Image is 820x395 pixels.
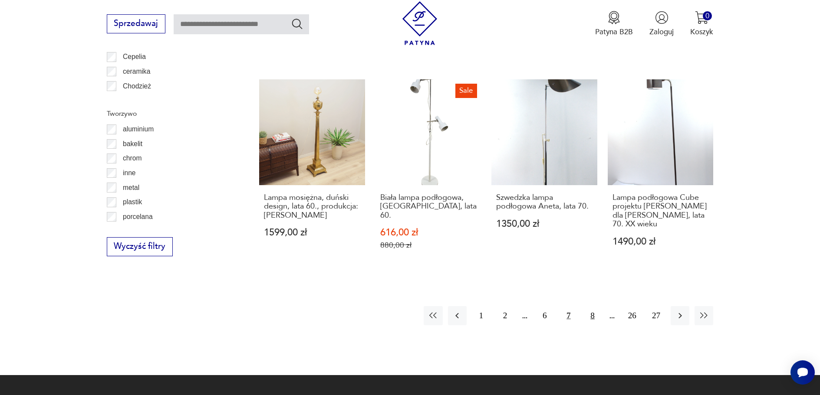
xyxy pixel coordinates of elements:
p: porcelana [123,211,153,222]
h3: Biała lampa podłogowa, [GEOGRAPHIC_DATA], lata 60. [380,193,477,220]
button: 26 [623,306,642,325]
p: 616,00 zł [380,228,477,237]
div: 0 [703,11,712,20]
p: inne [123,167,135,179]
p: Patyna B2B [595,27,633,37]
p: 1599,00 zł [264,228,360,237]
button: Patyna B2B [595,11,633,37]
button: 6 [535,306,554,325]
p: ceramika [123,66,150,77]
a: Ikona medaluPatyna B2B [595,11,633,37]
button: Szukaj [291,17,303,30]
p: porcelit [123,225,145,237]
a: Lampa mosiężna, duński design, lata 60., produkcja: DaniaLampa mosiężna, duński design, lata 60.,... [259,79,365,270]
p: Cepelia [123,51,146,62]
p: Ćmielów [123,95,149,106]
button: 8 [583,306,602,325]
img: Ikona koszyka [695,11,708,24]
p: plastik [123,196,142,208]
iframe: Smartsupp widget button [790,360,815,385]
button: Wyczyść filtry [107,237,173,256]
button: 0Koszyk [690,11,713,37]
h3: Lampa mosiężna, duński design, lata 60., produkcja: [PERSON_NAME] [264,193,360,220]
button: 1 [472,306,491,325]
p: Chodzież [123,81,151,92]
a: Szwedzka lampa podłogowa Aneta, lata 70.Szwedzka lampa podłogowa Aneta, lata 70.1350,00 zł [491,79,597,270]
a: SaleBiała lampa podłogowa, Niemcy, lata 60.Biała lampa podłogowa, [GEOGRAPHIC_DATA], lata 60.616,... [375,79,481,270]
h3: Lampa podłogowa Cube projektu [PERSON_NAME] dla [PERSON_NAME], lata 70. XX wieku [613,193,709,229]
p: aluminium [123,124,154,135]
a: Sprzedawaj [107,21,165,28]
p: bakelit [123,138,142,150]
p: 880,00 zł [380,241,477,250]
img: Ikona medalu [607,11,621,24]
a: Lampa podłogowa Cube projektu Hansa-Agne Jakobssona dla Elidusa, lata 70. XX wiekuLampa podłogowa... [608,79,714,270]
p: Koszyk [690,27,713,37]
button: 7 [559,306,578,325]
h3: Szwedzka lampa podłogowa Aneta, lata 70. [496,193,593,211]
button: 2 [496,306,514,325]
p: 1350,00 zł [496,219,593,229]
button: 27 [647,306,665,325]
img: Ikonka użytkownika [655,11,669,24]
p: chrom [123,153,142,164]
img: Patyna - sklep z meblami i dekoracjami vintage [398,1,442,45]
p: 1490,00 zł [613,237,709,246]
p: Tworzywo [107,108,234,119]
button: Zaloguj [649,11,674,37]
p: Zaloguj [649,27,674,37]
button: Sprzedawaj [107,14,165,33]
p: metal [123,182,139,193]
